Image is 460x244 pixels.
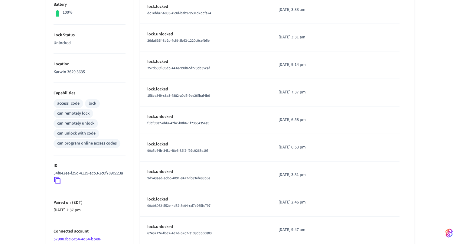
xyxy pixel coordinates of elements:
p: Capabilities [54,90,126,96]
p: Battery [54,2,126,8]
p: 100% [63,9,73,16]
p: lock.locked [147,196,264,203]
p: [DATE] 3:33 am [279,7,334,13]
p: Paired on [54,200,126,206]
p: [DATE] 3:31 am [279,34,334,41]
div: can program online access codes [57,140,117,147]
p: [DATE] 2:37 pm [54,207,126,213]
span: ( EDT ) [71,200,83,206]
span: 00ab8062-552e-4d52-8e04-cd7c965fc797 [147,203,210,208]
span: 90a5c44b-34f1-48e6-82f2-f92c9263e19f [147,148,208,153]
span: dc1efda7-6093-459d-bab9-9531d7dcfa24 [147,11,211,16]
p: Karwin 3629 3635 [54,69,126,75]
p: Unlocked [54,40,126,46]
p: ID [54,163,126,169]
div: access_code [57,100,80,107]
p: lock.locked [147,141,264,148]
p: [DATE] 7:37 pm [279,89,334,96]
span: 158ce849-c8a3-4882-a0d5-9ee26fbaf4b6 [147,93,210,98]
div: can unlock with code [57,130,96,137]
p: lock.locked [147,4,264,10]
span: 26da692f-8b2c-4cf9-8b63-1220c9cefb5e [147,38,210,43]
p: lock.locked [147,86,264,93]
p: Location [54,61,126,67]
p: [DATE] 6:53 pm [279,144,334,151]
p: Connected account [54,228,126,235]
span: 252d583f-99db-441e-99d8-5f279cb35caf [147,66,210,71]
p: [DATE] 6:58 pm [279,117,334,123]
div: lock [89,100,96,107]
p: [DATE] 9:47 am [279,227,334,233]
p: lock.locked [147,59,264,65]
p: [DATE] 2:46 pm [279,199,334,206]
span: f5bf5982-ebfa-42bc-b0b6-1f2366435ea9 [147,121,209,126]
p: lock.unlocked [147,169,264,175]
p: lock.unlocked [147,224,264,230]
div: can remotely lock [57,110,90,117]
span: 9d549aed-acbc-4091-8477-fc83efe83b6e [147,176,210,181]
p: [DATE] 9:14 pm [279,62,334,68]
p: Lock Status [54,32,126,38]
div: can remotely unlock [57,120,94,127]
img: SeamLogoGradient.69752ec5.svg [445,228,453,238]
p: lock.unlocked [147,114,264,120]
p: [DATE] 3:31 pm [279,172,334,178]
p: lock.unlocked [147,31,264,37]
span: 6246212e-fbd2-4d7d-b7c7-3139cbb00883 [147,231,212,236]
p: 34f042ee-f25d-4119-acb3-2c0f789c223a [54,170,123,177]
